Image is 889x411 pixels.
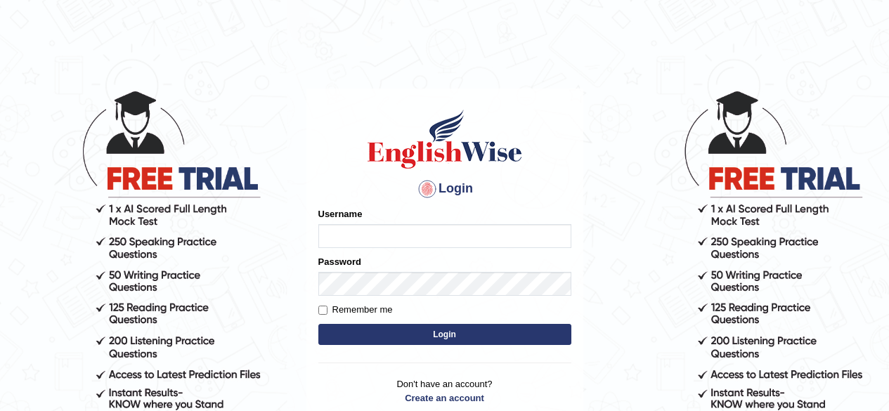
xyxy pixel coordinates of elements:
[318,178,571,200] h4: Login
[365,107,525,171] img: Logo of English Wise sign in for intelligent practice with AI
[318,255,361,268] label: Password
[318,391,571,405] a: Create an account
[318,306,327,315] input: Remember me
[318,207,363,221] label: Username
[318,324,571,345] button: Login
[318,303,393,317] label: Remember me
